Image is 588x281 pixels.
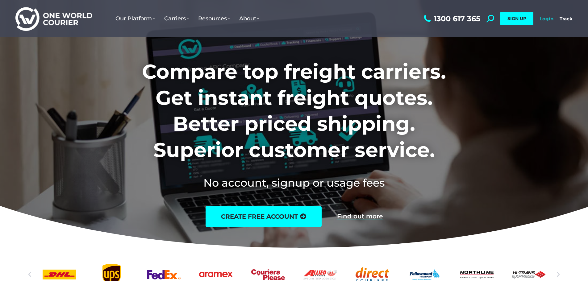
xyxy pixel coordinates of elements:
[507,16,526,21] span: SIGN UP
[160,9,194,28] a: Carriers
[422,15,480,23] a: 1300 617 365
[15,6,92,31] img: One World Courier
[560,16,573,22] a: Track
[540,16,553,22] a: Login
[198,15,230,22] span: Resources
[194,9,235,28] a: Resources
[115,15,155,22] span: Our Platform
[500,12,533,25] a: SIGN UP
[239,15,259,22] span: About
[235,9,264,28] a: About
[101,59,487,163] h1: Compare top freight carriers. Get instant freight quotes. Better priced shipping. Superior custom...
[164,15,189,22] span: Carriers
[206,206,322,227] a: create free account
[101,175,487,190] h2: No account, signup or usage fees
[337,213,383,220] a: Find out more
[111,9,160,28] a: Our Platform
